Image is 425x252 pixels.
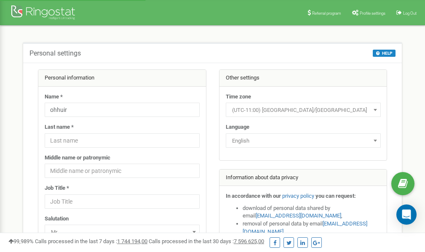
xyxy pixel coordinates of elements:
strong: In accordance with our [226,193,281,199]
div: Open Intercom Messenger [396,204,417,225]
button: HELP [373,50,396,57]
div: Other settings [219,70,387,87]
input: Last name [45,133,200,148]
li: removal of personal data by email , [243,220,381,236]
div: Information about data privacy [219,170,387,186]
span: (UTC-11:00) Pacific/Midway [226,103,381,117]
u: 7 596 625,00 [234,238,264,244]
input: Name [45,103,200,117]
a: privacy policy [282,193,314,199]
span: (UTC-11:00) Pacific/Midway [229,104,378,116]
li: download of personal data shared by email , [243,204,381,220]
label: Job Title * [45,184,69,192]
label: Last name * [45,123,74,131]
input: Middle name or patronymic [45,164,200,178]
label: Time zone [226,93,251,101]
div: Personal information [38,70,206,87]
a: [EMAIL_ADDRESS][DOMAIN_NAME] [256,212,341,219]
strong: you can request: [315,193,356,199]
input: Job Title [45,194,200,209]
span: Calls processed in the last 30 days : [149,238,264,244]
span: Log Out [403,11,417,16]
span: Profile settings [360,11,385,16]
span: English [229,135,378,147]
label: Language [226,123,249,131]
label: Middle name or patronymic [45,154,110,162]
span: Mr. [48,226,197,238]
span: English [226,133,381,148]
label: Salutation [45,215,69,223]
label: Name * [45,93,63,101]
span: Referral program [312,11,341,16]
u: 1 744 194,00 [117,238,147,244]
h5: Personal settings [29,50,81,57]
span: 99,989% [8,238,34,244]
span: Mr. [45,225,200,239]
span: Calls processed in the last 7 days : [35,238,147,244]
